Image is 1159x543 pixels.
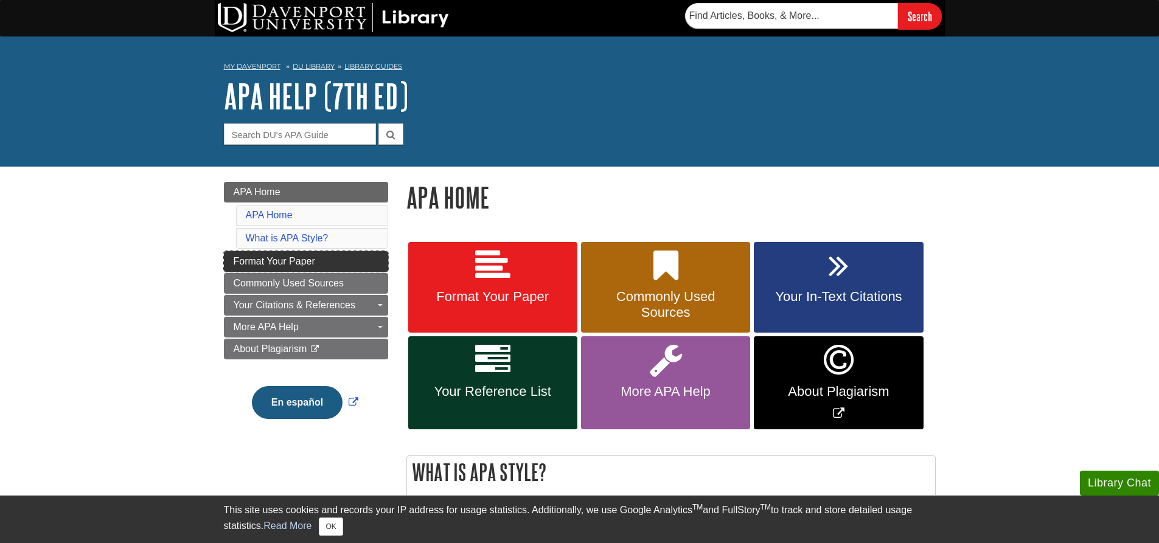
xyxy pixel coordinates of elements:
button: En español [252,386,343,419]
a: APA Help (7th Ed) [224,77,408,115]
button: Library Chat [1080,471,1159,496]
input: Search DU's APA Guide [224,123,376,145]
nav: breadcrumb [224,58,936,78]
form: Searches DU Library's articles, books, and more [685,3,942,29]
div: This site uses cookies and records your IP address for usage statistics. Additionally, we use Goo... [224,503,936,536]
span: More APA Help [590,384,741,399]
span: More APA Help [234,322,299,332]
sup: TM [692,503,703,511]
span: Format Your Paper [234,256,315,266]
a: Your In-Text Citations [754,242,923,333]
a: Library Guides [344,62,402,71]
a: More APA Help [581,336,750,429]
a: Format Your Paper [224,251,388,272]
a: Format Your Paper [408,242,577,333]
i: This link opens in a new window [310,345,320,353]
span: About Plagiarism [763,384,914,399]
img: DU Library [218,3,449,32]
a: APA Home [224,182,388,202]
h2: What is APA Style? [407,456,935,488]
a: Your Citations & References [224,295,388,316]
a: Your Reference List [408,336,577,429]
a: Read More [263,521,312,531]
span: Commonly Used Sources [590,289,741,320]
span: About Plagiarism [234,344,307,354]
a: Link opens in new window [249,397,361,407]
a: DU Library [293,62,335,71]
span: Commonly Used Sources [234,278,344,288]
span: APA Home [234,187,280,197]
a: My Davenport [224,61,280,72]
span: Your Reference List [417,384,568,399]
span: Format Your Paper [417,289,568,305]
a: Link opens in new window [754,336,923,429]
input: Search [898,3,942,29]
a: More APA Help [224,317,388,337]
span: Your In-Text Citations [763,289,914,305]
div: Guide Page Menu [224,182,388,440]
sup: TM [760,503,771,511]
input: Find Articles, Books, & More... [685,3,898,29]
a: What is APA Style? [246,233,329,243]
a: APA Home [246,210,293,220]
button: Close [319,517,343,536]
a: About Plagiarism [224,339,388,359]
a: Commonly Used Sources [581,242,750,333]
a: Commonly Used Sources [224,273,388,294]
h1: APA Home [406,182,936,213]
span: Your Citations & References [234,300,355,310]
